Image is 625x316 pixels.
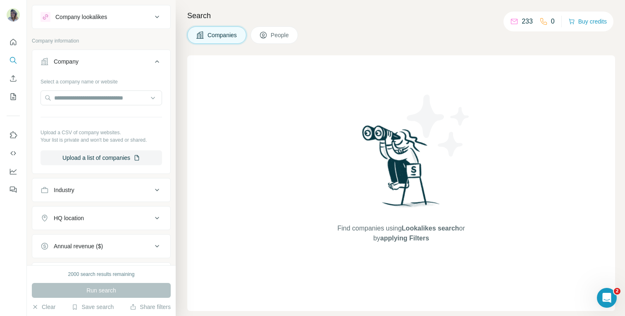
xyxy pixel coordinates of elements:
button: Use Surfe on LinkedIn [7,128,20,143]
button: Company [32,52,170,75]
span: Find companies using or by [335,223,467,243]
h4: Search [187,10,615,21]
div: Annual revenue ($) [54,242,103,250]
button: HQ location [32,208,170,228]
button: Company lookalikes [32,7,170,27]
button: My lists [7,89,20,104]
p: 233 [522,17,533,26]
span: Lookalikes search [402,225,459,232]
div: Company [54,57,79,66]
img: Avatar [7,8,20,21]
div: 2000 search results remaining [68,271,135,278]
div: HQ location [54,214,84,222]
button: Industry [32,180,170,200]
p: Your list is private and won't be saved or shared. [41,136,162,144]
div: Select a company name or website [41,75,162,86]
img: Surfe Illustration - Woman searching with binoculars [358,123,444,215]
p: Upload a CSV of company websites. [41,129,162,136]
div: Company lookalikes [55,13,107,21]
button: Annual revenue ($) [32,236,170,256]
button: Use Surfe API [7,146,20,161]
span: People [271,31,290,39]
span: Companies [208,31,238,39]
button: Quick start [7,35,20,50]
button: Dashboard [7,164,20,179]
img: Surfe Illustration - Stars [401,88,476,163]
p: Company information [32,37,171,45]
button: Share filters [130,303,171,311]
button: Clear [32,303,55,311]
button: Buy credits [568,16,607,27]
iframe: Intercom live chat [597,288,617,308]
button: Employees (size) [32,264,170,284]
p: 0 [551,17,555,26]
button: Search [7,53,20,68]
button: Enrich CSV [7,71,20,86]
button: Upload a list of companies [41,150,162,165]
button: Feedback [7,182,20,197]
div: Industry [54,186,74,194]
span: applying Filters [380,235,429,242]
button: Save search [72,303,114,311]
span: 2 [614,288,620,295]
